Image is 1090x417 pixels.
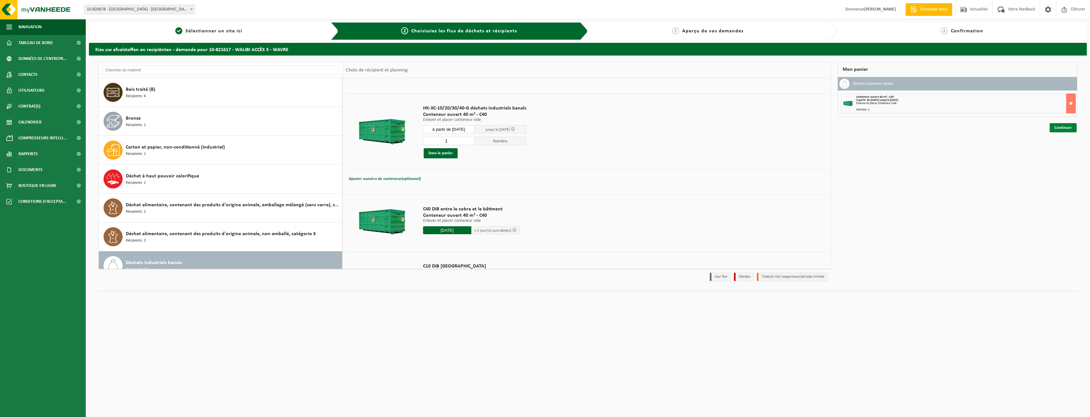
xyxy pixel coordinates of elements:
span: Documents [18,162,43,178]
span: Contrat(s) [18,98,40,114]
button: Bois traité (B) Récipients: 4 [99,78,342,107]
span: Déchet à haut pouvoir calorifique [126,172,199,180]
button: Ajouter numéro de conteneur(optionnel) [348,175,421,183]
span: Déchets industriels banals [126,259,182,267]
span: Récipients: 11 [126,267,148,273]
h3: Déchets industriels banals [853,79,893,89]
button: Déchet alimentaire, contenant des produits d'origine animale, emballage mélangé (sans verre), cat... [99,194,342,222]
span: Navigation [18,19,42,35]
span: Bois traité (B) [126,86,155,93]
a: Continuer [1050,123,1077,132]
span: Récipients: 1 [126,180,146,186]
span: Conditions d'accepta... [18,194,66,209]
span: Conteneur ouvert 40 m³ - C40 [856,95,894,99]
span: + 2 jour(s) ouvrable(s) [474,228,511,233]
span: Récipients: 2 [126,238,146,244]
span: 1 [175,27,182,34]
div: Nombre: 1 [856,108,1076,111]
div: Choix de récipient et planning [343,62,411,78]
span: C10 DIB [GEOGRAPHIC_DATA] [423,263,520,269]
span: Conteneur ouvert 40 m³ - C40 [423,111,526,118]
span: Choisissiez les flux de déchets et récipients [411,29,517,34]
button: Déchet alimentaire, contenant des produits d'origine animale, non emballé, catégorie 3 Récipients: 2 [99,222,342,251]
strong: [PERSON_NAME] [864,7,896,12]
span: Récipients: 1 [126,151,146,157]
span: Conteneur ouvert 40 m³ - C40 [423,212,520,219]
span: HK-XC-10/20/30/40-G déchets industriels banals [423,105,526,111]
span: Ajouter numéro de conteneur(optionnel) [349,177,421,181]
span: Boutique en ligne [18,178,57,194]
span: Données de l'entrepr... [18,51,67,67]
button: Déchets industriels banals Récipients: 11 [99,251,342,280]
span: Contacts [18,67,37,83]
span: 2 [401,27,408,34]
span: Demande devis [918,6,949,13]
span: Déchet alimentaire, contenant des produits d'origine animale, non emballé, catégorie 3 [126,230,316,238]
span: Rapports [18,146,38,162]
input: Chercher du matériel [102,65,339,75]
span: Bronze [126,115,141,122]
span: 10-820678 - WALIBI - WAVRE [84,5,195,14]
span: 3 [672,27,679,34]
span: Compresseurs intelli... [18,130,67,146]
span: Confirmation [951,29,983,34]
strong: à partir de [DATE] jusqu'à [DATE] [856,98,898,102]
h2: Kies uw afvalstoffen en recipiënten - demande pour 10-821617 - WALIBI ACCÈS 5 - WAVRE [89,43,1087,55]
span: 4 [941,27,948,34]
div: Enlever et placer conteneur vide [856,102,1076,105]
p: Enlever et placer conteneur vide [423,219,520,223]
button: Bronze Récipients: 1 [99,107,342,136]
input: Sélectionnez date [423,226,471,234]
span: C40 DIB entre le cobra et le bâtiment [423,206,520,212]
span: Calendrier [18,114,42,130]
span: Tableau de bord [18,35,53,51]
button: Carton et papier, non-conditionné (industriel) Récipients: 1 [99,136,342,165]
input: Sélectionnez date [423,125,475,133]
li: Holiday [734,273,754,281]
button: Dans le panier [424,148,458,158]
li: Tijdelijk niet toegestaan/période limitée [757,273,828,281]
span: Récipients: 1 [126,122,146,128]
li: Jour fixe [710,273,731,281]
span: Sélectionner un site ici [185,29,242,34]
button: Déchet à haut pouvoir calorifique Récipients: 1 [99,165,342,194]
span: Nombre [474,137,526,145]
p: Enlever et placer conteneur vide [423,118,526,122]
span: Carton et papier, non-conditionné (industriel) [126,143,225,151]
a: Demande devis [905,3,952,16]
span: Déchet alimentaire, contenant des produits d'origine animale, emballage mélangé (sans verre), cat 3 [126,201,340,209]
a: 1Sélectionner un site ici [92,27,326,35]
span: Utilisateurs [18,83,44,98]
span: Aperçu de vos demandes [682,29,743,34]
span: Récipients: 4 [126,93,146,99]
span: jusqu'à [DATE] [486,128,510,132]
div: Mon panier [838,62,1078,77]
span: Récipients: 2 [126,209,146,215]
